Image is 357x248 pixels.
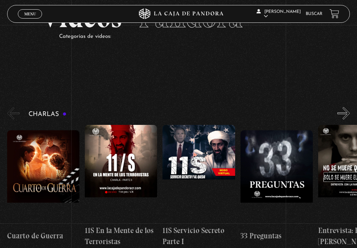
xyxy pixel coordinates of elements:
span: Menu [24,12,36,16]
a: 33 Preguntas [240,125,313,247]
a: Buscar [306,12,322,16]
span: Cerrar [22,18,38,23]
h4: Cuarto de Guerra [7,230,79,242]
a: View your shopping cart [330,9,339,19]
p: Categorías de videos: [59,32,316,41]
a: 11S Servicio Secreto Parte I [162,125,235,247]
a: Cuarto de Guerra [7,125,79,247]
a: 11S En la Mente de los Terroristas [85,125,157,247]
h3: Charlas [29,111,67,118]
h4: 11S Servicio Secreto Parte I [162,225,235,247]
h4: 33 Preguntas [240,230,313,242]
span: Pandora [139,0,243,35]
button: Previous [7,107,20,120]
span: [PERSON_NAME] [257,10,301,19]
button: Next [337,107,350,120]
h2: Videos [41,3,316,32]
h4: 11S En la Mente de los Terroristas [85,225,157,247]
